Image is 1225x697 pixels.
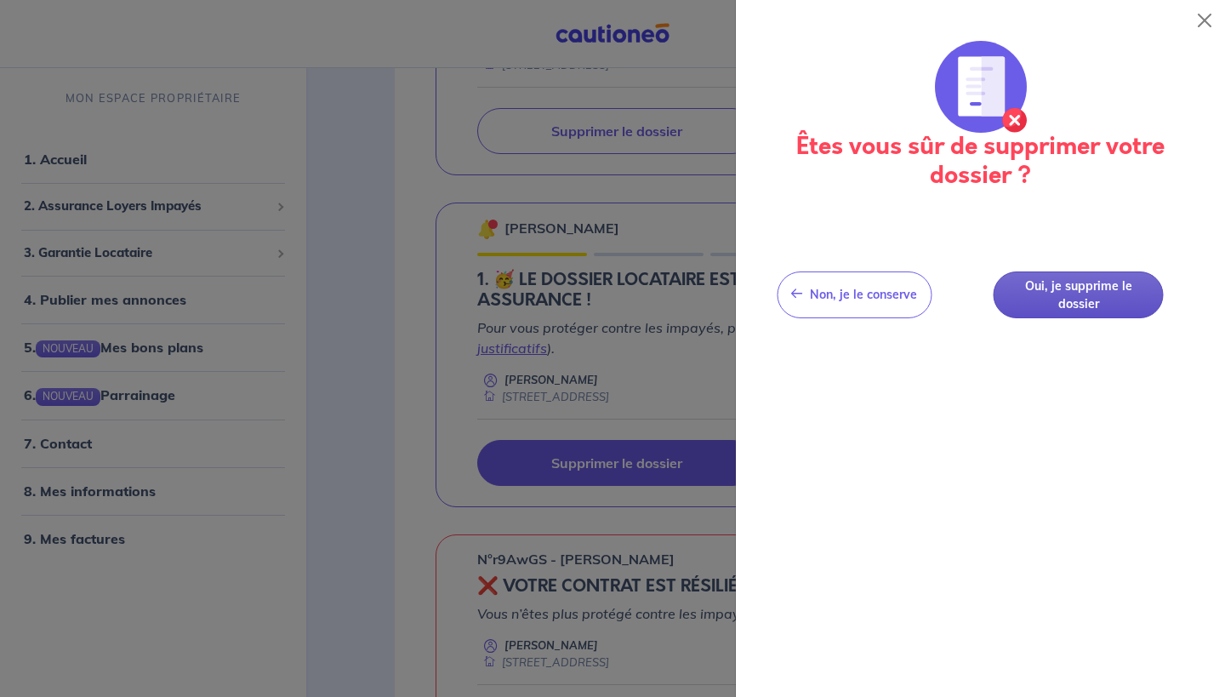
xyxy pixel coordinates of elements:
span: Non, je le conserve [810,287,917,302]
h3: Êtes vous sûr de supprimer votre dossier ? [756,133,1205,190]
button: Oui, je supprime le dossier [994,271,1164,318]
img: illu_annulation_contrat.svg [935,41,1027,133]
button: Non, je le conserve [777,271,932,318]
button: Close [1191,7,1218,34]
